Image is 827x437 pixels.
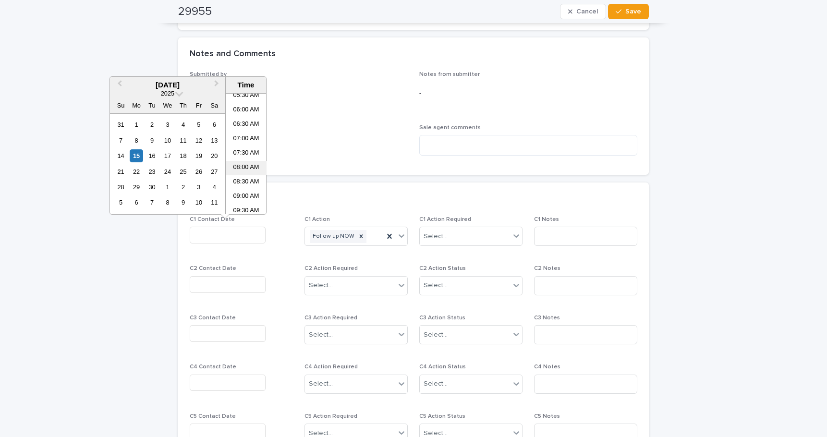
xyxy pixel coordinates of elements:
[192,181,205,194] div: Choose Friday, October 3rd, 2025
[228,81,264,89] div: Time
[534,315,560,321] span: C3 Notes
[226,89,267,103] li: 05:30 AM
[190,82,408,92] p: [PERSON_NAME]
[190,315,236,321] span: C3 Contact Date
[534,217,559,222] span: C1 Notes
[304,266,358,271] span: C2 Action Required
[208,118,221,131] div: Choose Saturday, September 6th, 2025
[130,118,143,131] div: Choose Monday, September 1st, 2025
[114,196,127,209] div: Choose Sunday, October 5th, 2025
[309,280,333,291] div: Select...
[534,266,560,271] span: C2 Notes
[114,149,127,162] div: Choose Sunday, September 14th, 2025
[576,8,598,15] span: Cancel
[161,134,174,147] div: Choose Wednesday, September 10th, 2025
[190,364,236,370] span: C4 Contact Date
[110,81,225,89] div: [DATE]
[161,90,174,97] span: 2025
[177,196,190,209] div: Choose Thursday, October 9th, 2025
[146,99,158,112] div: Tu
[419,72,480,77] span: Notes from submitter
[114,165,127,178] div: Choose Sunday, September 21st, 2025
[146,134,158,147] div: Choose Tuesday, September 9th, 2025
[190,72,227,77] span: Submitted by
[178,5,212,19] h2: 29955
[192,99,205,112] div: Fr
[309,379,333,389] div: Select...
[226,118,267,132] li: 06:30 AM
[208,149,221,162] div: Choose Saturday, September 20th, 2025
[608,4,649,19] button: Save
[424,330,448,340] div: Select...
[226,161,267,175] li: 08:00 AM
[190,49,276,60] h2: Notes and Comments
[177,134,190,147] div: Choose Thursday, September 11th, 2025
[161,181,174,194] div: Choose Wednesday, October 1st, 2025
[419,88,637,98] p: -
[419,125,481,131] span: Sale agent comments
[192,165,205,178] div: Choose Friday, September 26th, 2025
[304,413,357,419] span: C5 Action Required
[192,134,205,147] div: Choose Friday, September 12th, 2025
[424,280,448,291] div: Select...
[114,181,127,194] div: Choose Sunday, September 28th, 2025
[113,117,222,210] div: month 2025-09
[114,99,127,112] div: Su
[310,230,356,243] div: Follow up NOW
[226,146,267,161] li: 07:30 AM
[161,196,174,209] div: Choose Wednesday, October 8th, 2025
[208,196,221,209] div: Choose Saturday, October 11th, 2025
[419,266,466,271] span: C2 Action Status
[130,181,143,194] div: Choose Monday, September 29th, 2025
[177,181,190,194] div: Choose Thursday, October 2nd, 2025
[304,217,330,222] span: C1 Action
[177,118,190,131] div: Choose Thursday, September 4th, 2025
[161,118,174,131] div: Choose Wednesday, September 3rd, 2025
[419,217,471,222] span: C1 Action Required
[226,175,267,190] li: 08:30 AM
[304,364,358,370] span: C4 Action Required
[560,4,606,19] button: Cancel
[208,134,221,147] div: Choose Saturday, September 13th, 2025
[534,364,560,370] span: C4 Notes
[130,134,143,147] div: Choose Monday, September 8th, 2025
[146,118,158,131] div: Choose Tuesday, September 2nd, 2025
[114,134,127,147] div: Choose Sunday, September 7th, 2025
[419,315,465,321] span: C3 Action Status
[177,99,190,112] div: Th
[114,118,127,131] div: Choose Sunday, August 31st, 2025
[146,149,158,162] div: Choose Tuesday, September 16th, 2025
[208,181,221,194] div: Choose Saturday, October 4th, 2025
[625,8,641,15] span: Save
[192,118,205,131] div: Choose Friday, September 5th, 2025
[309,330,333,340] div: Select...
[190,266,236,271] span: C2 Contact Date
[226,103,267,118] li: 06:00 AM
[130,99,143,112] div: Mo
[534,413,560,419] span: C5 Notes
[424,379,448,389] div: Select...
[161,149,174,162] div: Choose Wednesday, September 17th, 2025
[146,196,158,209] div: Choose Tuesday, October 7th, 2025
[161,99,174,112] div: We
[226,132,267,146] li: 07:00 AM
[192,149,205,162] div: Choose Friday, September 19th, 2025
[130,149,143,162] div: Choose Monday, September 15th, 2025
[208,99,221,112] div: Sa
[190,413,236,419] span: C5 Contact Date
[226,190,267,204] li: 09:00 AM
[226,204,267,218] li: 09:30 AM
[130,165,143,178] div: Choose Monday, September 22nd, 2025
[130,196,143,209] div: Choose Monday, October 6th, 2025
[210,78,225,93] button: Next Month
[192,196,205,209] div: Choose Friday, October 10th, 2025
[419,364,466,370] span: C4 Action Status
[161,165,174,178] div: Choose Wednesday, September 24th, 2025
[111,78,126,93] button: Previous Month
[424,231,448,242] div: Select...
[146,181,158,194] div: Choose Tuesday, September 30th, 2025
[304,315,357,321] span: C3 Action Required
[419,413,465,419] span: C5 Action Status
[177,165,190,178] div: Choose Thursday, September 25th, 2025
[208,165,221,178] div: Choose Saturday, September 27th, 2025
